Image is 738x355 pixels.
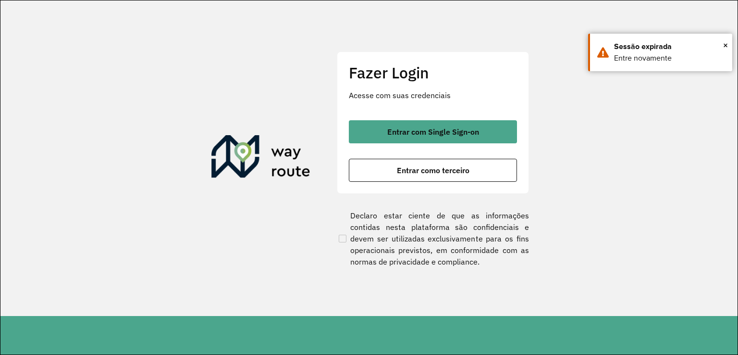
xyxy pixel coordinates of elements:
p: Acesse com suas credenciais [349,89,517,101]
span: Entrar com Single Sign-on [387,128,479,136]
h2: Fazer Login [349,63,517,82]
button: button [349,159,517,182]
span: × [723,38,728,52]
img: Roteirizador AmbevTech [211,135,310,181]
div: Sessão expirada [614,41,725,52]
button: Close [723,38,728,52]
span: Entrar como terceiro [397,166,469,174]
div: Entre novamente [614,52,725,64]
label: Declaro estar ciente de que as informações contidas nesta plataforma são confidenciais e devem se... [337,210,529,267]
button: button [349,120,517,143]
